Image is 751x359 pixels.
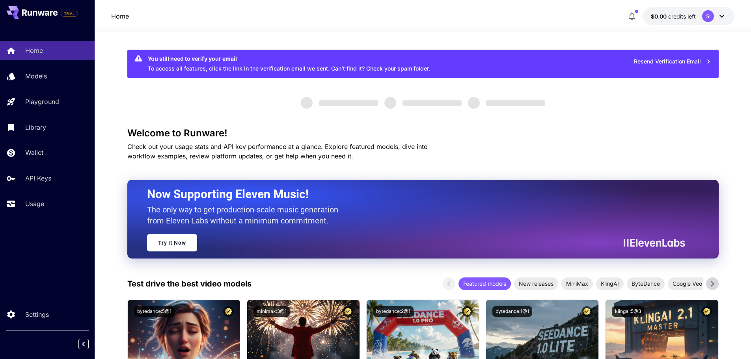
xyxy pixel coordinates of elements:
button: Collapse sidebar [78,339,89,349]
p: Models [25,71,47,81]
div: ByteDance [627,277,665,290]
span: $0.00 [651,13,668,20]
a: Home [111,11,129,21]
p: Playground [25,97,59,106]
span: Google Veo [668,279,707,288]
span: Add your payment card to enable full platform functionality. [61,9,78,18]
button: Resend Verification Email [630,54,716,70]
span: KlingAI [596,279,624,288]
span: ByteDance [627,279,665,288]
div: MiniMax [561,277,593,290]
div: SI [702,10,714,22]
button: $0.00SI [643,7,734,25]
p: Library [25,123,46,132]
button: Certified Model – Vetted for best performance and includes a commercial license. [223,306,234,317]
div: KlingAI [596,277,624,290]
button: bytedance:5@1 [134,306,175,317]
div: Collapse sidebar [84,337,95,351]
div: $0.00 [651,12,696,20]
button: bytedance:2@1 [373,306,414,317]
button: Certified Model – Vetted for best performance and includes a commercial license. [343,306,353,317]
span: New releases [514,279,558,288]
nav: breadcrumb [111,11,129,21]
p: Settings [25,310,49,319]
div: New releases [514,277,558,290]
p: Wallet [25,148,43,157]
p: The only way to get production-scale music generation from Eleven Labs without a minimum commitment. [147,204,344,226]
button: klingai:5@3 [612,306,644,317]
h3: Welcome to Runware! [127,128,719,139]
button: Certified Model – Vetted for best performance and includes a commercial license. [701,306,712,317]
p: API Keys [25,173,51,183]
p: Home [25,46,43,55]
div: To access all features, click the link in the verification email we sent. Can’t find it? Check yo... [148,52,430,76]
button: Certified Model – Vetted for best performance and includes a commercial license. [581,306,592,317]
div: You still need to verify your email [148,54,430,63]
span: TRIAL [61,11,78,17]
p: Test drive the best video models [127,278,252,290]
div: Google Veo [668,277,707,290]
button: Certified Model – Vetted for best performance and includes a commercial license. [462,306,473,317]
button: bytedance:1@1 [492,306,532,317]
span: MiniMax [561,279,593,288]
div: Featured models [458,277,511,290]
span: Check out your usage stats and API key performance at a glance. Explore featured models, dive int... [127,143,428,160]
p: Usage [25,199,44,208]
span: Featured models [458,279,511,288]
button: minimax:3@1 [253,306,290,317]
span: credits left [668,13,696,20]
h2: Now Supporting Eleven Music! [147,187,679,202]
a: Try It Now [147,234,197,251]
